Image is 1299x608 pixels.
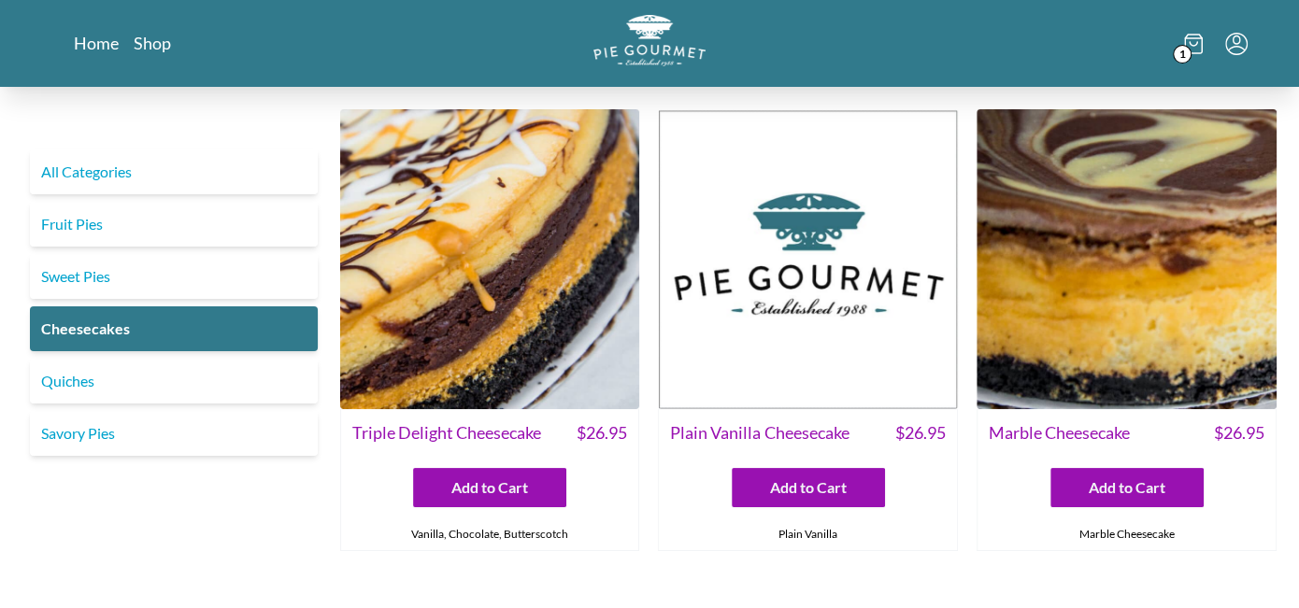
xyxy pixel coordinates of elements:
img: Triple Delight Cheesecake [340,109,640,409]
button: Add to Cart [413,468,566,507]
a: Fruit Pies [30,202,318,247]
span: Marble Cheesecake [989,420,1130,445]
span: 1 [1173,45,1192,64]
button: Add to Cart [732,468,885,507]
img: Marble Cheesecake [977,109,1277,409]
a: Quiches [30,359,318,403]
div: Vanilla, Chocolate, Butterscotch [341,518,639,550]
img: logo [593,15,706,66]
span: $ 26.95 [895,420,946,445]
button: Add to Cart [1050,468,1204,507]
span: $ 26.95 [577,420,627,445]
a: Savory Pies [30,411,318,456]
span: Triple Delight Cheesecake [352,420,541,445]
img: Plain Vanilla Cheesecake [658,109,958,409]
a: Home [74,32,119,54]
span: Add to Cart [1089,476,1165,499]
a: Cheesecakes [30,306,318,351]
span: Add to Cart [770,476,847,499]
button: Menu [1225,33,1248,55]
div: Marble Cheesecake [978,518,1276,550]
span: Add to Cart [451,476,528,499]
span: $ 26.95 [1214,420,1264,445]
a: Shop [134,32,171,54]
a: Logo [593,15,706,72]
div: Plain Vanilla [659,518,957,550]
span: Plain Vanilla Cheesecake [670,420,849,445]
a: Sweet Pies [30,254,318,299]
a: All Categories [30,149,318,194]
